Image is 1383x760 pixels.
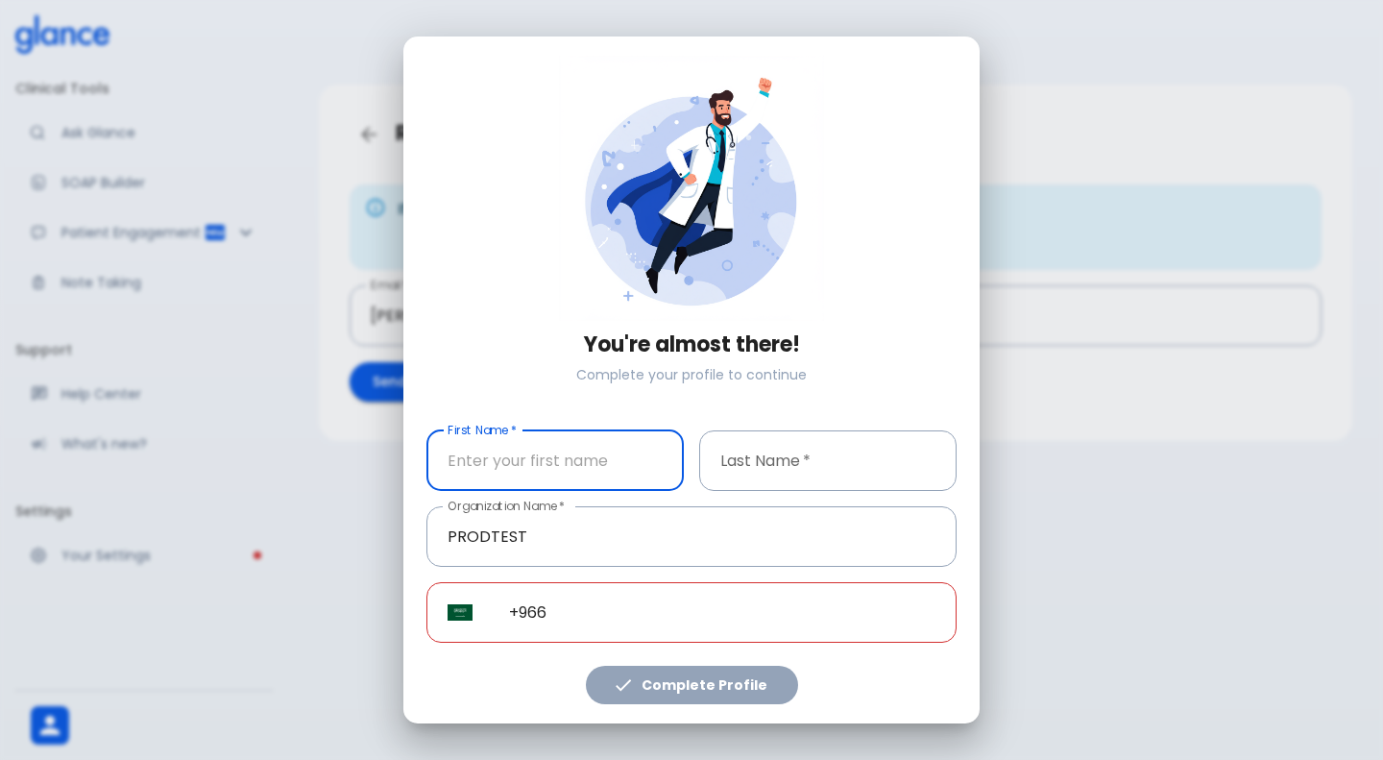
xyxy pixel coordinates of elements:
[426,506,957,567] input: Enter your organization name
[426,430,684,491] input: Enter your first name
[426,332,957,357] h3: You're almost there!
[559,56,824,321] img: doctor
[448,422,517,438] label: First Name
[440,592,480,632] button: Select country
[426,365,957,384] p: Complete your profile to continue
[448,604,473,622] img: Saudi Arabia
[488,582,957,643] input: Phone Number
[699,430,957,491] input: Enter your last name
[448,498,565,514] label: Organization Name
